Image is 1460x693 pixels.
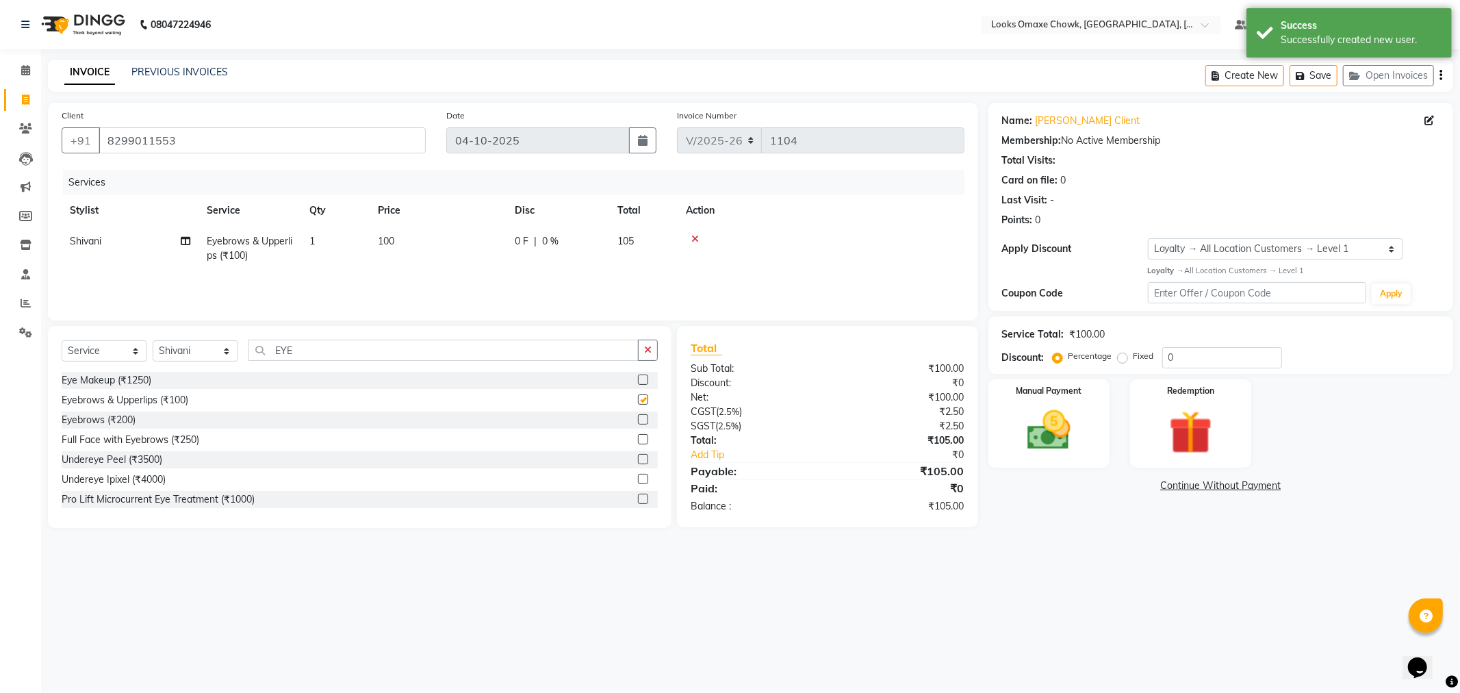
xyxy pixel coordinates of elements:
div: Success [1281,18,1442,33]
img: logo [35,5,129,44]
div: ₹100.00 [828,390,975,405]
div: Membership: [1002,134,1062,148]
input: Search by Name/Mobile/Email/Code [99,127,426,153]
div: Discount: [680,376,828,390]
span: Total [691,341,722,355]
div: 0 [1061,173,1066,188]
div: ( ) [680,405,828,419]
div: Services [63,170,975,195]
div: Points: [1002,213,1033,227]
div: ₹0 [852,448,975,462]
span: 2.5% [718,420,739,431]
div: Undereye Ipixel (₹4000) [62,473,166,487]
label: Date [446,110,465,122]
div: Undereye Peel (₹3500) [62,453,162,467]
div: Eye Makeup (₹1250) [62,373,151,388]
iframe: chat widget [1403,638,1446,679]
span: 100 [378,235,394,247]
div: ₹100.00 [828,362,975,376]
span: 1 [309,235,315,247]
th: Service [198,195,301,226]
div: Total Visits: [1002,153,1056,168]
a: Add Tip [680,448,852,462]
label: Client [62,110,84,122]
div: Total: [680,433,828,448]
a: [PERSON_NAME] Client [1036,114,1140,128]
span: Eyebrows & Upperlips (₹100) [207,235,292,262]
div: ₹100.00 [1070,327,1105,342]
th: Price [370,195,507,226]
div: Payable: [680,463,828,479]
th: Stylist [62,195,198,226]
a: PREVIOUS INVOICES [131,66,228,78]
span: 105 [617,235,634,247]
div: ₹105.00 [828,433,975,448]
div: Pro Lift Microcurrent Eye Treatment (₹1000) [62,492,255,507]
div: Full Face with Eyebrows (₹250) [62,433,199,447]
input: Search or Scan [248,340,639,361]
span: 2.5% [719,406,739,417]
img: _gift.svg [1155,405,1226,459]
div: Eyebrows & Upperlips (₹100) [62,393,188,407]
button: Save [1290,65,1337,86]
a: Continue Without Payment [991,479,1450,493]
label: Redemption [1167,385,1214,397]
input: Enter Offer / Coupon Code [1148,282,1367,303]
div: Successfully created new user. [1281,33,1442,47]
span: SGST [691,420,715,432]
div: ₹105.00 [828,499,975,514]
div: ₹2.50 [828,419,975,433]
label: Invoice Number [677,110,737,122]
div: ₹0 [828,480,975,496]
div: All Location Customers → Level 1 [1148,265,1439,277]
label: Percentage [1068,350,1112,362]
div: ( ) [680,419,828,433]
th: Total [609,195,678,226]
div: Eyebrows (₹200) [62,413,136,427]
div: Apply Discount [1002,242,1148,256]
button: Apply [1372,283,1411,304]
button: Open Invoices [1343,65,1434,86]
div: Discount: [1002,351,1045,365]
span: CGST [691,405,716,418]
div: ₹105.00 [828,463,975,479]
span: 0 F [515,234,528,249]
div: Name: [1002,114,1033,128]
div: 0 [1036,213,1041,227]
th: Disc [507,195,609,226]
div: - [1051,193,1055,207]
span: Shivani [70,235,101,247]
label: Fixed [1134,350,1154,362]
div: Card on file: [1002,173,1058,188]
th: Action [678,195,964,226]
div: Sub Total: [680,362,828,376]
div: Paid: [680,480,828,496]
button: Create New [1205,65,1284,86]
th: Qty [301,195,370,226]
span: 0 % [542,234,559,249]
div: ₹0 [828,376,975,390]
a: INVOICE [64,60,115,85]
div: Last Visit: [1002,193,1048,207]
div: Service Total: [1002,327,1064,342]
button: +91 [62,127,100,153]
span: | [534,234,537,249]
label: Manual Payment [1016,385,1081,397]
div: No Active Membership [1002,134,1439,148]
div: ₹2.50 [828,405,975,419]
b: 08047224946 [151,5,211,44]
strong: Loyalty → [1148,266,1184,275]
div: Coupon Code [1002,286,1148,301]
div: Balance : [680,499,828,514]
img: _cash.svg [1014,405,1084,455]
div: Net: [680,390,828,405]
